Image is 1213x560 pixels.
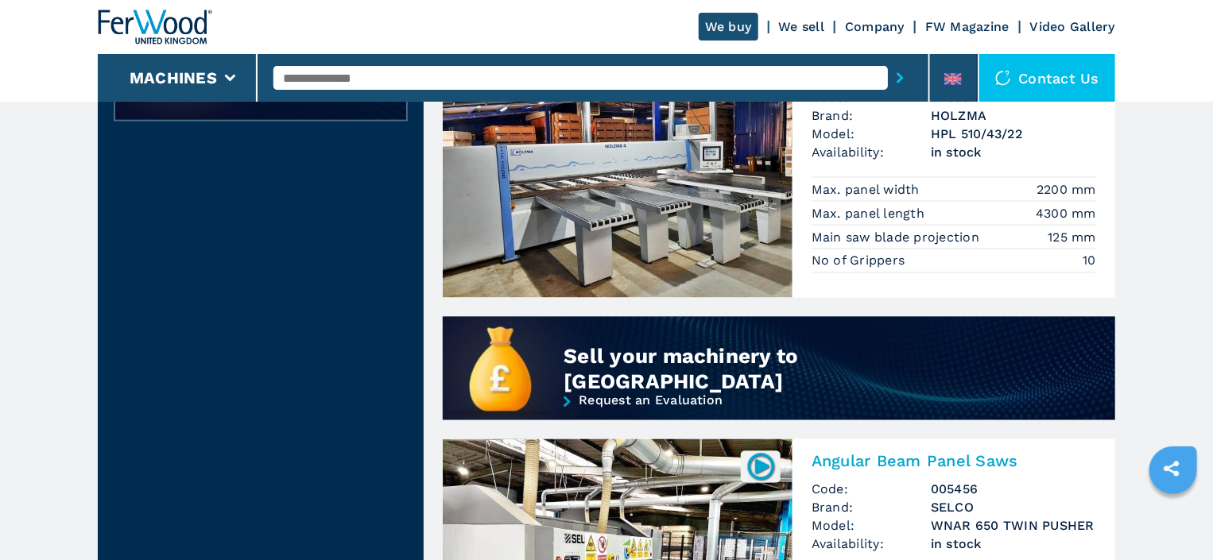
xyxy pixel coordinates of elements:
[812,499,931,517] span: Brand:
[812,181,924,199] p: Max. panel width
[812,452,1096,471] h2: Angular Beam Panel Saws
[114,76,408,133] a: Request an Evaluation
[931,481,1096,499] h3: 005456
[931,106,1096,125] h3: HOLZMA
[979,54,1116,102] div: Contact us
[995,70,1011,86] img: Contact us
[443,28,793,298] img: Automatic Rear Loading Beam Panel Saws HOLZMA HPL 510/43/22
[845,19,905,34] a: Company
[699,13,758,41] a: We buy
[1152,449,1192,489] a: sharethis
[1083,252,1097,270] em: 10
[746,451,777,482] img: 005456
[931,535,1096,554] span: in stock
[931,499,1096,517] h3: SELCO
[812,481,931,499] span: Code:
[888,60,913,96] button: submit-button
[779,19,825,34] a: We sell
[812,143,931,161] span: Availability:
[931,517,1096,535] h3: WNAR 650 TWIN PUSHER
[931,125,1096,143] h3: HPL 510/43/22
[812,535,931,554] span: Availability:
[130,68,217,87] button: Machines
[564,344,1005,395] div: Sell your machinery to [GEOGRAPHIC_DATA]
[1048,228,1097,246] em: 125 mm
[925,19,1010,34] a: FW Magazine
[1145,489,1201,548] iframe: Chat
[1030,19,1115,34] a: Video Gallery
[812,205,929,222] p: Max. panel length
[812,106,931,125] span: Brand:
[812,517,931,535] span: Model:
[443,395,1115,448] a: Request an Evaluation
[98,10,212,44] img: Ferwood
[443,28,1115,298] a: Automatic Rear Loading Beam Panel Saws HOLZMA HPL 510/43/22005552Automatic Rear Loading Beam Pane...
[812,229,984,246] p: Main saw blade projection
[812,125,931,143] span: Model:
[1037,180,1096,199] em: 2200 mm
[1036,204,1096,222] em: 4300 mm
[931,143,1096,161] span: in stock
[812,253,909,270] p: No of Grippers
